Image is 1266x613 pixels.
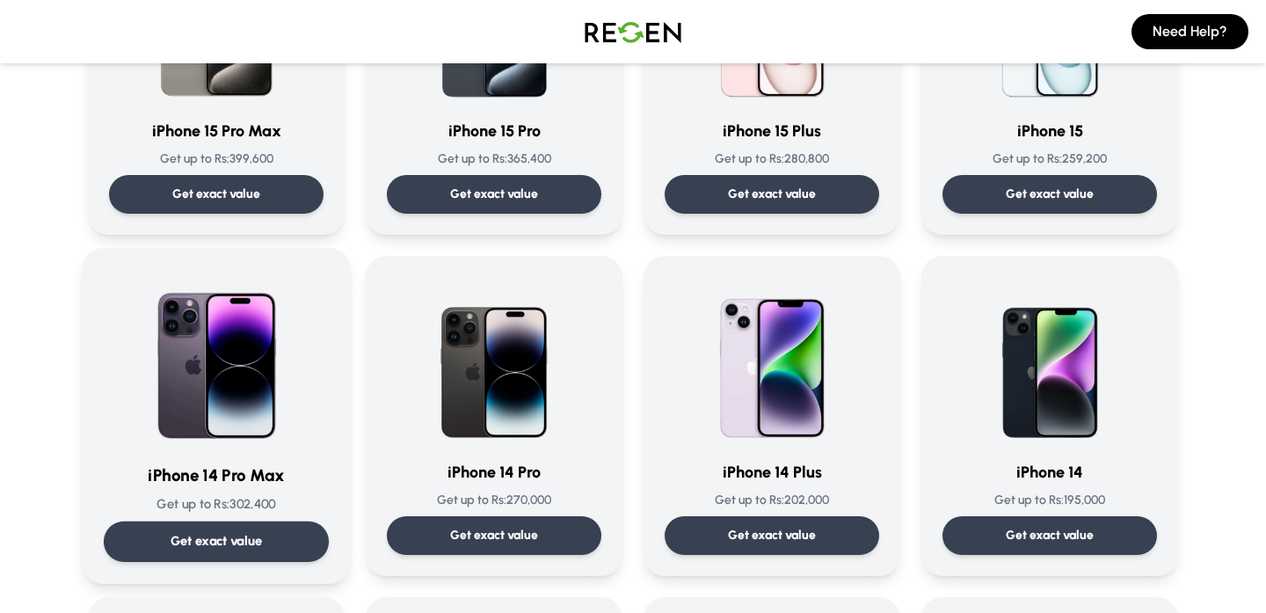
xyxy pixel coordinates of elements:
p: Get up to Rs: 202,000 [665,492,879,509]
h3: iPhone 15 [942,119,1157,143]
img: iPhone 14 Pro Max [127,270,305,448]
p: Get up to Rs: 280,800 [665,150,879,168]
p: Get exact value [1006,186,1094,203]
h3: iPhone 15 Plus [665,119,879,143]
p: Get exact value [1006,527,1094,544]
img: iPhone 14 Pro [410,277,578,446]
h3: iPhone 14 Plus [665,460,879,485]
p: Get exact value [171,532,263,551]
p: Get up to Rs: 195,000 [942,492,1157,509]
p: Get up to Rs: 399,600 [109,150,324,168]
p: Get exact value [728,186,816,203]
p: Get exact value [450,186,538,203]
p: Get exact value [172,186,260,203]
img: iPhone 14 [965,277,1134,446]
img: Logo [571,7,695,56]
button: Need Help? [1131,14,1248,49]
p: Get up to Rs: 302,400 [104,495,329,514]
p: Get up to Rs: 270,000 [387,492,601,509]
p: Get exact value [728,527,816,544]
h3: iPhone 14 Pro [387,460,601,485]
h3: iPhone 14 [942,460,1157,485]
p: Get exact value [450,527,538,544]
img: iPhone 14 Plus [688,277,856,446]
p: Get up to Rs: 259,200 [942,150,1157,168]
h3: iPhone 15 Pro Max [109,119,324,143]
h3: iPhone 14 Pro Max [104,463,329,488]
h3: iPhone 15 Pro [387,119,601,143]
p: Get up to Rs: 365,400 [387,150,601,168]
